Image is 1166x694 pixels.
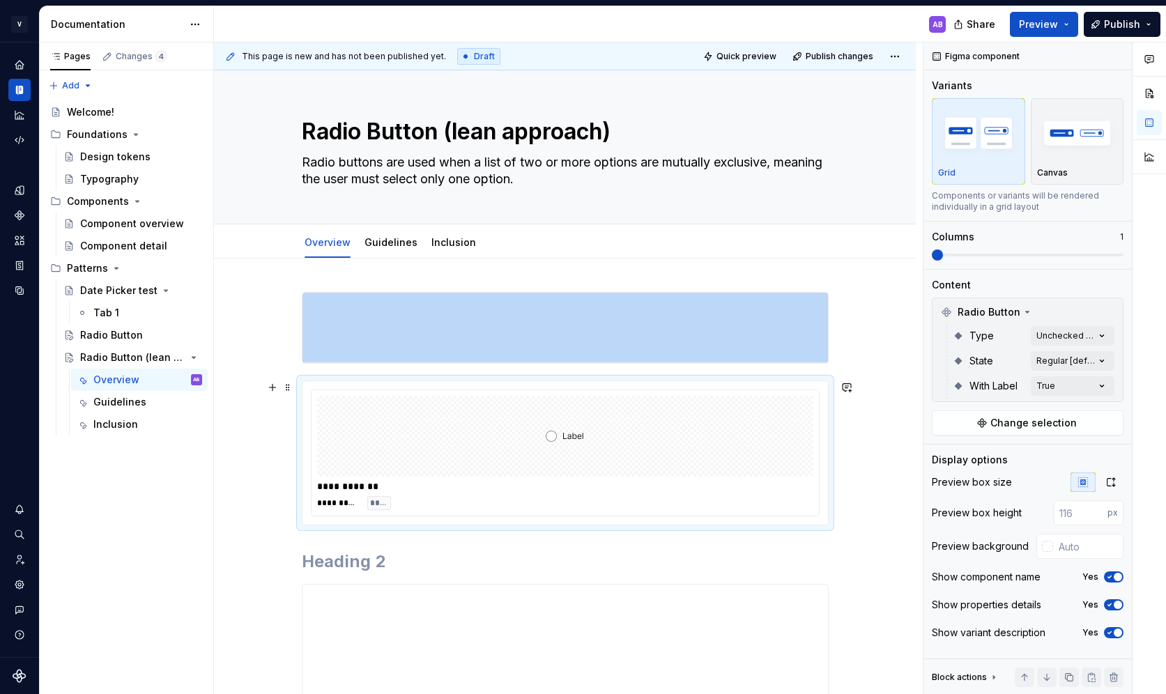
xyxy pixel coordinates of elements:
a: Documentation [8,79,31,101]
p: 1 [1120,231,1123,242]
div: Typography [80,172,139,186]
button: Notifications [8,498,31,520]
a: Radio Button (lean approach) [58,346,208,369]
div: Page tree [45,101,208,435]
button: Publish [1084,12,1160,37]
a: Inclusion [431,236,476,248]
span: Radio Button [958,305,1020,319]
p: px [1107,507,1118,518]
div: Preview box height [932,506,1022,520]
input: Auto [1053,534,1123,559]
div: Overview [93,373,139,387]
div: Guidelines [93,395,146,409]
span: Draft [474,51,495,62]
a: Radio Button [58,324,208,346]
div: Design tokens [80,150,151,164]
button: Contact support [8,599,31,621]
a: Component detail [58,235,208,257]
a: Settings [8,573,31,596]
span: State [969,354,993,368]
a: OverviewAB [71,369,208,391]
div: Regular [default] [1036,355,1095,367]
img: placeholder [1037,107,1118,158]
div: Unchecked [default] [1036,330,1095,341]
button: Preview [1010,12,1078,37]
a: Components [8,204,31,226]
span: Type [969,329,994,343]
div: Guidelines [359,227,423,256]
div: Preview box size [932,475,1012,489]
div: Show component name [932,570,1041,584]
div: Analytics [8,104,31,126]
div: Block actions [932,668,999,687]
span: With Label [969,379,1018,393]
a: Inclusion [71,413,208,435]
div: Patterns [45,257,208,279]
a: Welcome! [45,101,208,123]
div: Preview background [932,539,1029,553]
div: Columns [932,230,974,244]
button: Unchecked [default] [1031,326,1114,346]
a: Component overview [58,213,208,235]
img: placeholder [938,107,1019,158]
label: Yes [1082,571,1098,583]
span: Share [967,17,995,31]
div: Data sources [8,279,31,302]
div: Changes [116,51,167,62]
button: Add [45,76,97,95]
svg: Supernova Logo [13,669,26,683]
div: Components [45,190,208,213]
input: 116 [1054,500,1107,525]
div: Patterns [67,261,108,275]
a: Date Picker test [58,279,208,302]
div: Variants [932,79,972,93]
div: Inclusion [426,227,482,256]
span: Change selection [990,416,1077,430]
div: Display options [932,453,1008,467]
button: placeholderGrid [932,98,1025,185]
button: Quick preview [699,47,783,66]
p: Grid [938,167,956,178]
a: Overview [305,236,351,248]
div: Content [932,278,971,292]
p: Canvas [1037,167,1068,178]
div: Welcome! [67,105,114,119]
a: Tab 1 [71,302,208,324]
textarea: Radio Button (lean approach) [299,115,826,148]
div: Overview [299,227,356,256]
div: Component overview [80,217,184,231]
a: Guidelines [71,391,208,413]
span: Preview [1019,17,1058,31]
div: Tab 1 [93,306,119,320]
div: AB [933,19,943,30]
span: Add [62,80,79,91]
div: Components [67,194,129,208]
span: Quick preview [716,51,776,62]
button: V [3,9,36,39]
button: Change selection [932,410,1123,435]
button: Regular [default] [1031,351,1114,371]
a: Invite team [8,548,31,571]
a: Design tokens [8,179,31,201]
div: Storybook stories [8,254,31,277]
div: Radio Button [80,328,143,342]
div: Foundations [67,128,128,141]
a: Typography [58,168,208,190]
a: Code automation [8,129,31,151]
div: Pages [50,51,91,62]
div: Date Picker test [80,284,158,298]
div: Home [8,54,31,76]
div: Radio Button [935,301,1120,323]
textarea: Radio buttons are used when a list of two or more options are mutually exclusive, meaning the use... [299,151,826,190]
a: Assets [8,229,31,252]
button: True [1031,376,1114,396]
